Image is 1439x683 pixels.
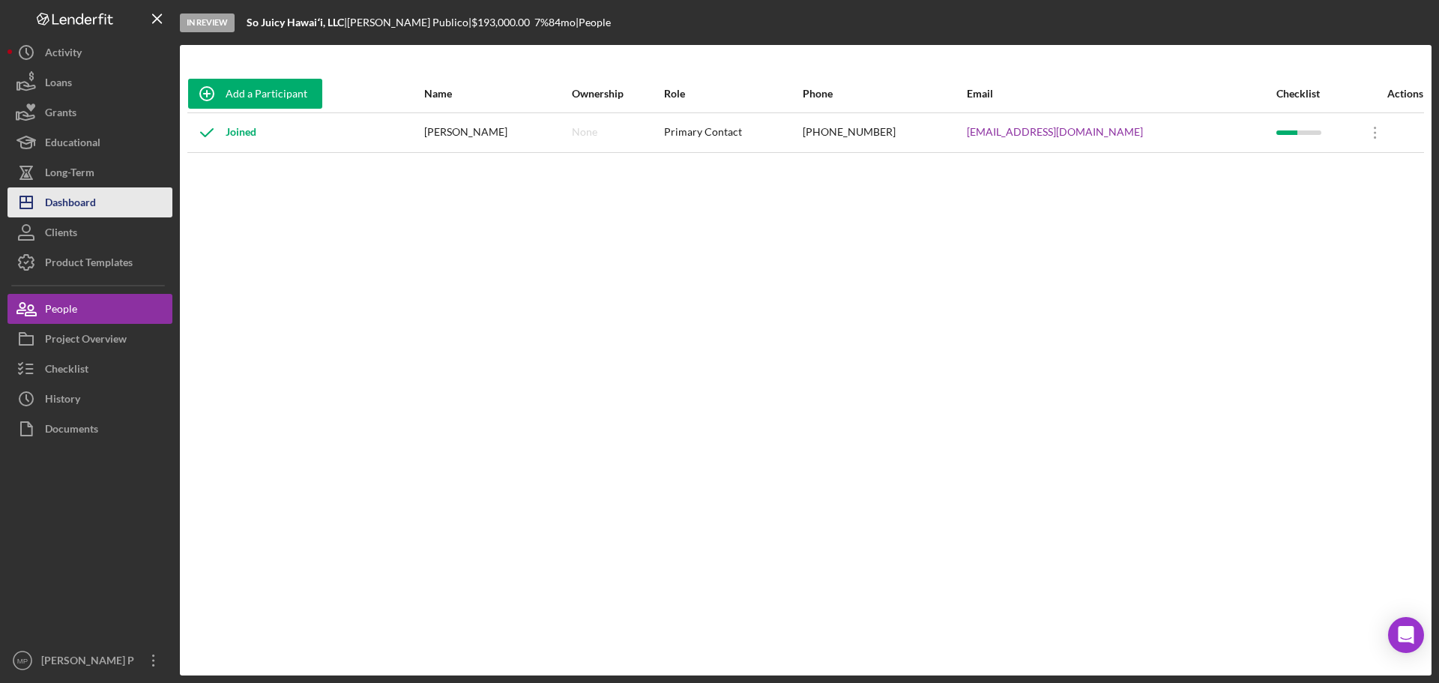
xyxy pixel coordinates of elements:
div: Primary Contact [664,114,800,151]
div: 84 mo [549,16,576,28]
div: [PERSON_NAME] P [37,646,135,679]
div: Phone [803,88,965,100]
b: So Juicy Hawaiʻi, LLC [247,16,344,28]
div: Clients [45,217,77,251]
button: Project Overview [7,324,172,354]
text: MP [17,657,28,665]
div: [PERSON_NAME] [424,114,570,151]
div: Documents [45,414,98,448]
div: Loans [45,67,72,101]
button: Dashboard [7,187,172,217]
button: Loans [7,67,172,97]
button: Long-Term [7,157,172,187]
button: Product Templates [7,247,172,277]
div: People [45,294,77,328]
button: Checklist [7,354,172,384]
div: None [572,126,597,138]
div: Product Templates [45,247,133,281]
div: Name [424,88,570,100]
div: [PHONE_NUMBER] [803,114,965,151]
button: Activity [7,37,172,67]
div: Actions [1357,88,1423,100]
div: Long-Term [45,157,94,191]
div: Ownership [572,88,663,100]
div: Grants [45,97,76,131]
div: 7 % [534,16,549,28]
div: Project Overview [45,324,127,358]
div: Open Intercom Messenger [1388,617,1424,653]
div: History [45,384,80,418]
div: Activity [45,37,82,71]
div: [PERSON_NAME] Publico | [347,16,471,28]
div: Educational [45,127,100,161]
div: Joined [188,114,256,151]
button: People [7,294,172,324]
div: Checklist [1276,88,1356,100]
a: [EMAIL_ADDRESS][DOMAIN_NAME] [967,126,1143,138]
button: MP[PERSON_NAME] P [7,646,172,676]
button: Documents [7,414,172,444]
div: Role [664,88,800,100]
div: Add a Participant [226,79,307,109]
div: Dashboard [45,187,96,221]
button: Clients [7,217,172,247]
button: Add a Participant [188,79,322,109]
button: History [7,384,172,414]
button: Educational [7,127,172,157]
div: Email [967,88,1275,100]
div: | People [576,16,611,28]
div: In Review [180,13,235,32]
div: | [247,16,347,28]
div: $193,000.00 [471,16,534,28]
button: Grants [7,97,172,127]
div: Checklist [45,354,88,388]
